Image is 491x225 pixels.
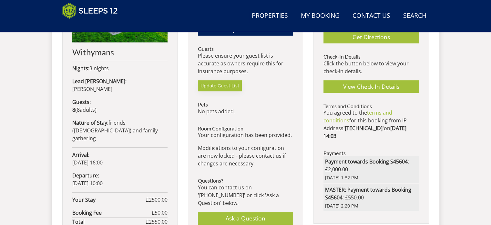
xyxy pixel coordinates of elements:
h3: Check-In Details [323,54,419,60]
li: : £550.00 [323,184,419,211]
span: [DATE] 1:32 PM [325,174,417,181]
strong: Lead [PERSON_NAME]: [72,78,127,85]
p: Please ensure your guest list is accurate as owners require this for insurance purposes. [198,52,293,75]
strong: Nature of Stay: [72,119,108,126]
a: Get Directions [323,31,419,43]
img: Sleeps 12 [62,3,118,19]
span: 8 [77,106,80,113]
p: You agreed to the for this booking from IP Address on [323,109,419,140]
a: Contact Us [350,9,393,23]
span: ( ) [72,106,97,113]
span: 2500.00 [149,196,168,203]
li: : £2,000.00 [323,156,419,183]
h3: Terms and Conditions [323,103,419,109]
strong: Payment towards Booking S45604 [325,158,408,165]
strong: Guests: [72,98,91,106]
p: You can contact us on '[PHONE_NUMBER]' or click 'Ask a Question' below. [198,184,293,207]
strong: Departure: [72,172,99,179]
h3: Payments [323,150,419,156]
p: Modifications to your configuration are now locked - please contact us if changes are necessary. [198,144,293,167]
h3: Questions? [198,178,293,184]
span: s [92,106,95,113]
strong: MASTER: Payment towards Booking S45604 [325,186,411,201]
a: Properties [249,9,291,23]
strong: Booking Fee [72,209,152,217]
span: £ [146,196,168,204]
span: 50.00 [155,209,168,216]
strong: 8 [72,106,75,113]
strong: '[TECHNICAL_ID]' [343,125,384,132]
strong: [DATE] 14:03 [323,125,406,140]
span: [PERSON_NAME] [72,85,112,93]
strong: Arrival: [72,151,89,158]
a: Update Guest List [198,80,242,91]
a: Search [401,9,429,23]
p: Your configuration has been provided. [198,131,293,139]
h2: Withymans [72,48,168,57]
p: 3 nights [72,64,168,72]
p: No pets added. [198,107,293,115]
p: [DATE] 16:00 [72,151,168,166]
a: terms and conditions [323,109,392,124]
iframe: Customer reviews powered by Trustpilot [59,23,127,28]
span: adult [77,106,95,113]
strong: Nights: [72,65,89,72]
span: £ [152,209,168,217]
a: Ask a Question [198,212,293,225]
h3: Guests [198,46,293,52]
a: My Booking [298,9,342,23]
a: View Check-In Details [323,80,419,93]
p: friends ([DEMOGRAPHIC_DATA]) and family gathering [72,119,168,142]
span: [DATE] 2:20 PM [325,202,417,209]
h3: Pets [198,102,293,107]
h3: Room Configuration [198,126,293,131]
strong: Your Stay [72,196,146,204]
p: [DATE] 10:00 [72,172,168,187]
p: Click the button below to view your check-in details. [323,60,419,75]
